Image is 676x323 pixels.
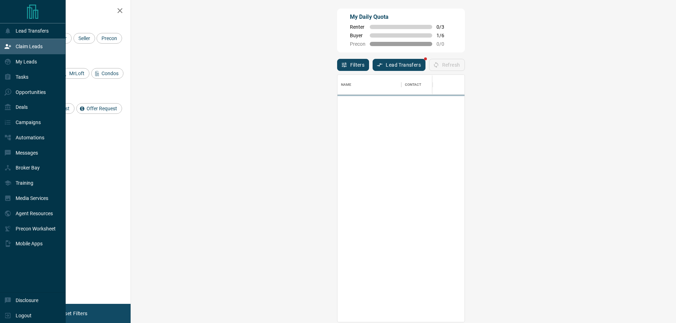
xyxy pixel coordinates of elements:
h2: Filters [23,7,123,16]
p: My Daily Quota [350,13,452,21]
span: 0 / 3 [436,24,452,30]
span: Buyer [350,33,366,38]
span: Condos [99,71,121,76]
div: Offer Request [76,103,122,114]
span: 0 / 0 [436,41,452,47]
button: Lead Transfers [373,59,425,71]
div: Name [337,75,401,95]
span: Precon [99,35,120,41]
div: Condos [91,68,123,79]
span: Precon [350,41,366,47]
div: Contact [401,75,458,95]
button: Filters [337,59,369,71]
span: MrLoft [67,71,87,76]
span: Seller [76,35,93,41]
div: Seller [73,33,95,44]
div: Contact [405,75,422,95]
div: Name [341,75,352,95]
span: Offer Request [84,106,120,111]
button: Reset Filters [54,307,92,319]
div: Precon [97,33,122,44]
span: 1 / 6 [436,33,452,38]
div: MrLoft [59,68,89,79]
span: Renter [350,24,366,30]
